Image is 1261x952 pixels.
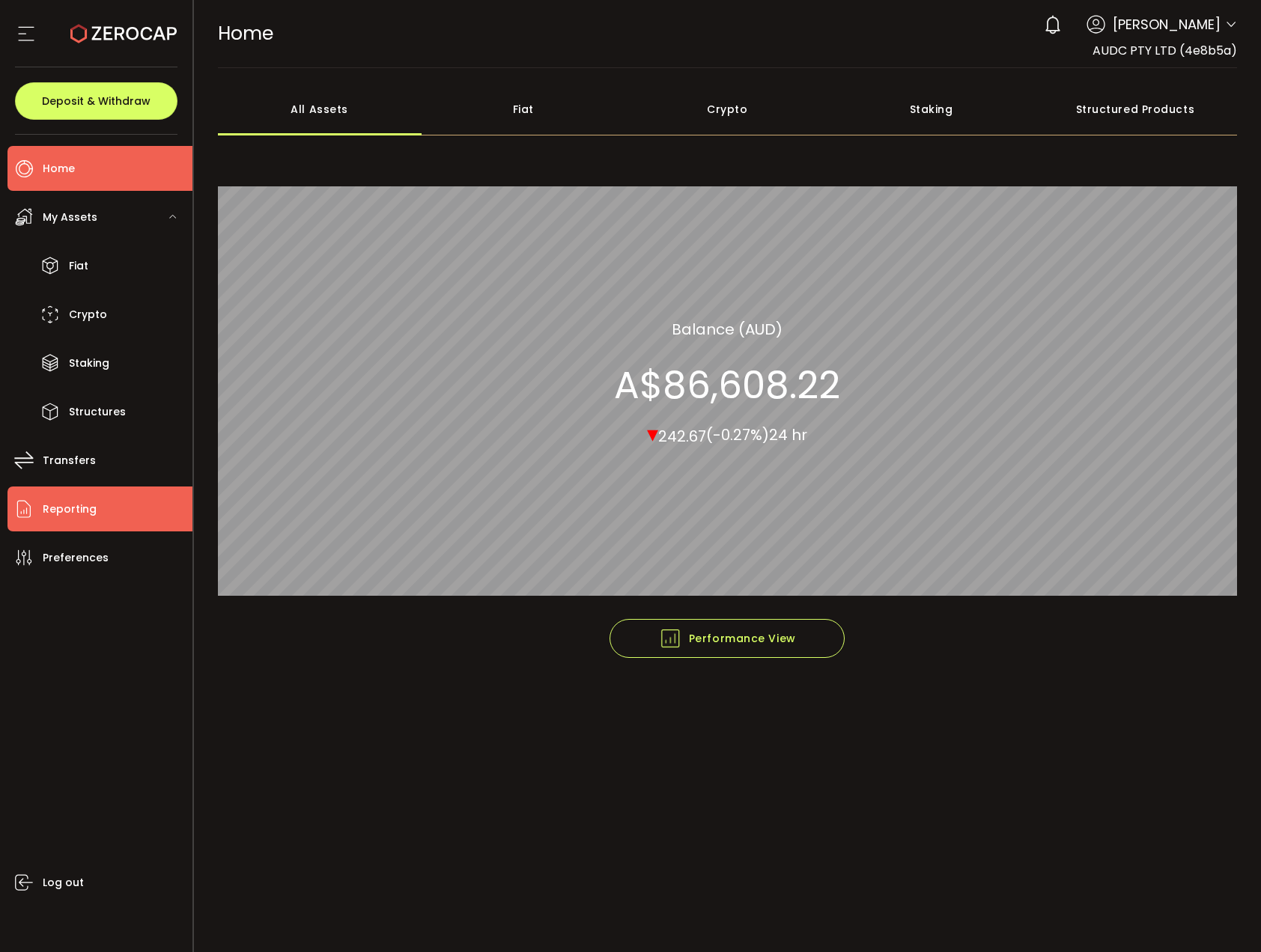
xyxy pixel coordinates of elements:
[69,401,126,423] span: Structures
[422,83,625,135] div: Fiat
[769,424,807,445] span: 24 hr
[42,96,151,106] span: Deposit & Withdraw
[647,417,658,449] span: ▾
[15,82,177,120] button: Deposit & Withdraw
[43,158,75,180] span: Home
[625,83,829,135] div: Crypto
[614,362,840,407] section: A$86,608.22
[610,619,845,658] button: Performance View
[43,547,109,569] span: Preferences
[43,450,96,472] span: Transfers
[1087,790,1261,952] iframe: Chat Widget
[672,317,783,340] section: Balance (AUD)
[1113,14,1221,34] span: [PERSON_NAME]
[218,20,273,46] span: Home
[43,498,97,520] span: Reporting
[706,424,769,445] span: (-0.27%)
[659,627,796,650] span: Performance View
[43,207,97,228] span: My Assets
[829,83,1033,135] div: Staking
[1033,83,1237,135] div: Structured Products
[43,872,84,894] span: Log out
[218,83,422,135] div: All Assets
[1093,42,1237,59] span: AUDC PTY LTD (4e8b5a)
[69,255,88,277] span: Fiat
[69,353,109,374] span: Staking
[69,304,107,326] span: Crypto
[658,425,706,446] span: 242.67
